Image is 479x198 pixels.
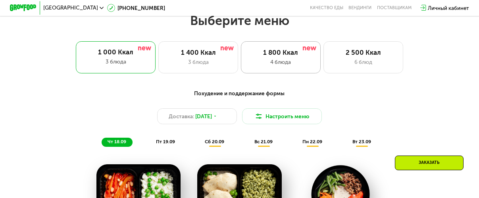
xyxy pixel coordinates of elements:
[169,112,194,120] span: Доставка:
[348,5,371,10] a: Вендинги
[107,4,165,12] a: [PHONE_NUMBER]
[395,156,464,170] div: Заказать
[254,139,273,144] span: вс 21.09
[165,48,231,56] div: 1 400 Ккал
[248,48,314,56] div: 1 800 Ккал
[42,89,436,98] div: Похудение и поддержание формы
[43,5,98,10] span: [GEOGRAPHIC_DATA]
[310,5,343,10] a: Качество еды
[377,5,412,10] div: поставщикам
[83,48,149,56] div: 1 000 Ккал
[195,112,212,120] span: [DATE]
[352,139,371,144] span: вт 23.09
[156,139,175,144] span: пт 19.09
[83,58,149,65] div: 3 блюда
[330,48,396,56] div: 2 500 Ккал
[330,58,396,66] div: 6 блюд
[302,139,322,144] span: пн 22.09
[165,58,231,66] div: 3 блюда
[242,108,322,124] button: Настроить меню
[248,58,314,66] div: 4 блюда
[21,13,458,29] h2: Выберите меню
[428,4,469,12] div: Личный кабинет
[108,139,126,144] span: чт 18.09
[205,139,224,144] span: сб 20.09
